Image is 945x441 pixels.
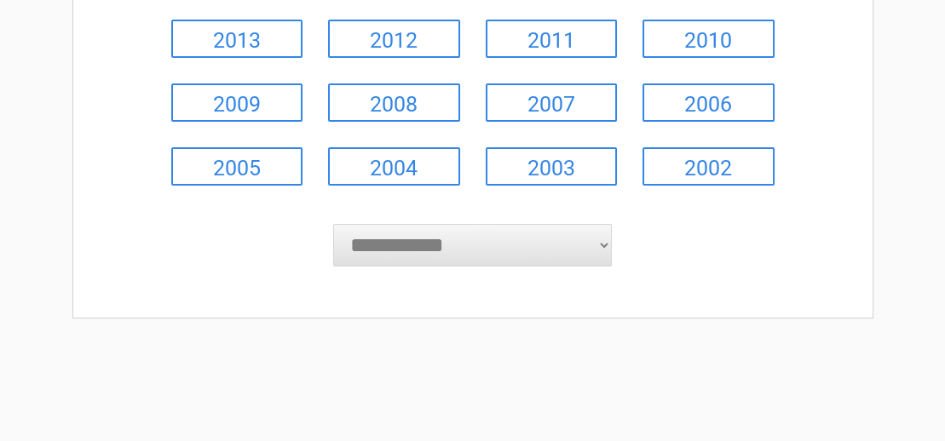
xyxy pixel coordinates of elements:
a: 2008 [328,83,460,122]
a: 2002 [642,147,775,186]
a: 2010 [642,20,775,58]
a: 2011 [486,20,618,58]
a: 2005 [171,147,303,186]
a: 2003 [486,147,618,186]
a: 2007 [486,83,618,122]
a: 2004 [328,147,460,186]
a: 2009 [171,83,303,122]
a: 2012 [328,20,460,58]
a: 2006 [642,83,775,122]
a: 2013 [171,20,303,58]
